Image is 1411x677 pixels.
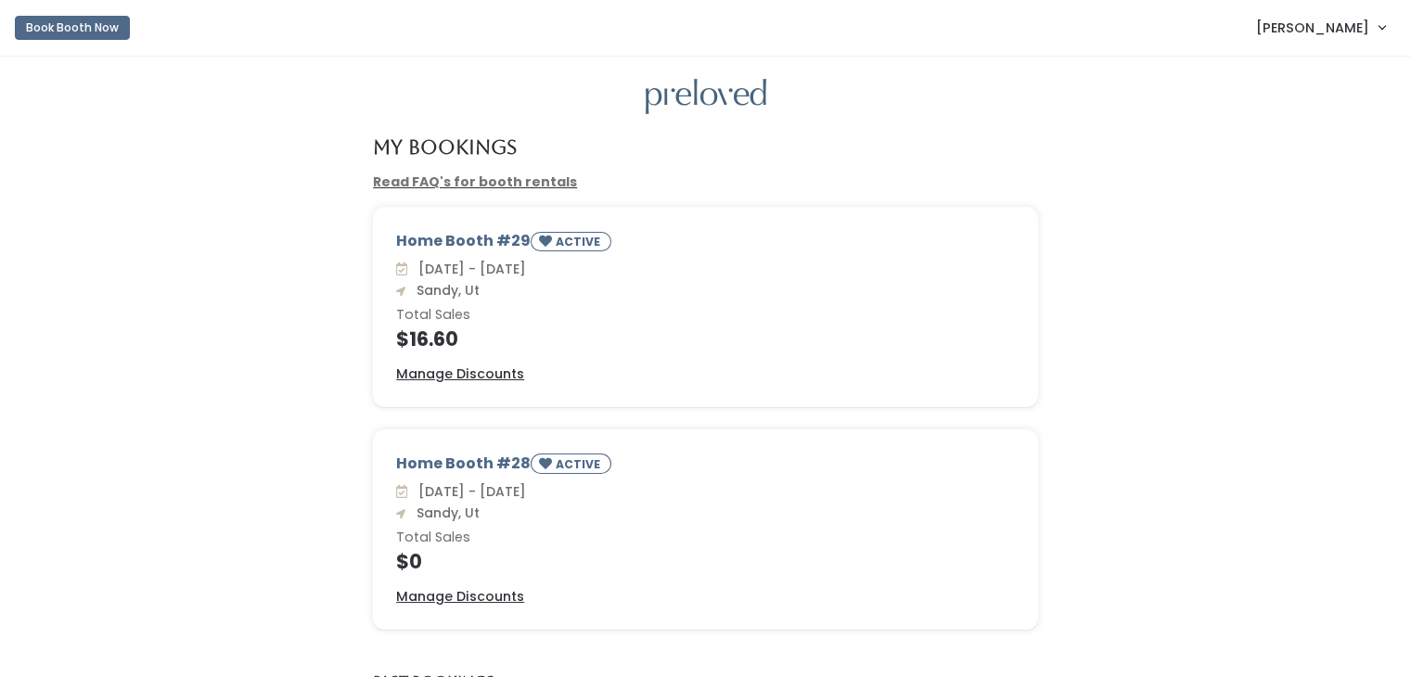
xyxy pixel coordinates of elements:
[396,230,1015,259] div: Home Booth #29
[15,7,130,48] a: Book Booth Now
[1238,7,1404,47] a: [PERSON_NAME]
[396,530,1015,545] h6: Total Sales
[396,364,524,384] a: Manage Discounts
[409,504,480,522] span: Sandy, Ut
[373,172,577,191] a: Read FAQ's for booth rentals
[15,16,130,40] button: Book Booth Now
[409,281,480,300] span: Sandy, Ut
[396,364,524,383] u: Manage Discounts
[396,587,524,606] u: Manage Discounts
[396,551,1015,572] h4: $0
[646,79,766,115] img: preloved logo
[556,456,604,472] small: ACTIVE
[411,260,526,278] span: [DATE] - [DATE]
[373,136,517,158] h4: My Bookings
[556,234,604,249] small: ACTIVE
[396,328,1015,350] h4: $16.60
[396,453,1015,481] div: Home Booth #28
[396,308,1015,323] h6: Total Sales
[396,587,524,607] a: Manage Discounts
[411,482,526,501] span: [DATE] - [DATE]
[1256,18,1369,38] span: [PERSON_NAME]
